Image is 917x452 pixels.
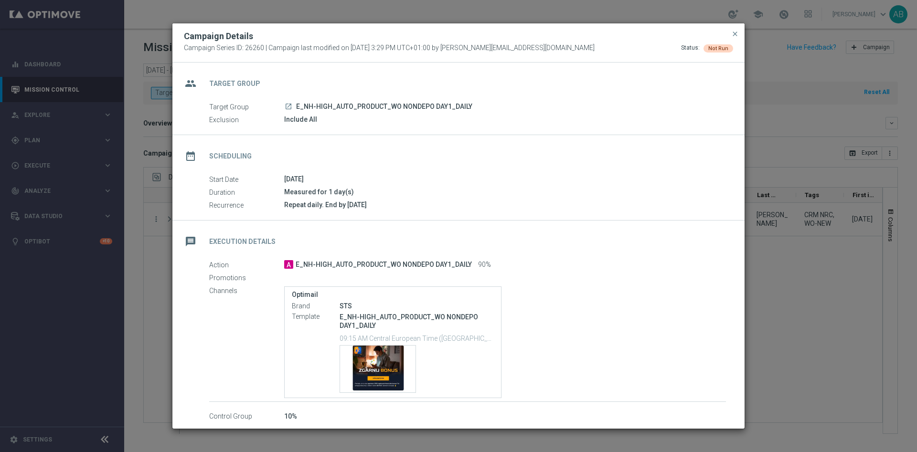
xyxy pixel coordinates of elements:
p: 09:15 AM Central European Time ([GEOGRAPHIC_DATA]) (UTC +02:00) [340,333,494,343]
i: date_range [182,147,199,165]
span: close [731,30,739,38]
span: 90% [478,261,491,269]
span: Campaign Series ID: 26260 | Campaign last modified on [DATE] 3:29 PM UTC+01:00 by [PERSON_NAME][E... [184,44,595,53]
label: Start Date [209,175,284,184]
div: 10% [284,411,726,421]
label: Target Group [209,103,284,111]
div: Status: [681,44,700,53]
label: Promotions [209,273,284,282]
span: E_NH-HIGH_AUTO_PRODUCT_WO NONDEPO DAY1_DAILY [296,261,472,269]
div: Include All [284,115,726,124]
label: Channels [209,286,284,295]
span: E_NH-HIGH_AUTO_PRODUCT_WO NONDEPO DAY1_DAILY [296,103,472,111]
label: Exclusion [209,116,284,124]
div: Measured for 1 day(s) [284,187,726,197]
label: Control Group [209,412,284,421]
h2: Campaign Details [184,31,253,42]
label: Template [292,313,340,321]
i: launch [285,103,292,110]
i: group [182,75,199,92]
label: Duration [209,188,284,197]
span: A [284,260,293,269]
label: Optimail [292,291,494,299]
i: message [182,233,199,250]
label: Action [209,261,284,269]
div: Repeat daily. End by [DATE] [284,200,726,210]
h2: Scheduling [209,152,252,161]
h2: Target Group [209,79,260,88]
colored-tag: Not Run [704,44,733,52]
span: Not Run [708,45,728,52]
div: STS [340,301,494,311]
a: launch [284,103,293,111]
label: Brand [292,302,340,311]
p: E_NH-HIGH_AUTO_PRODUCT_WO NONDEPO DAY1_DAILY [340,313,494,330]
div: [DATE] [284,174,726,184]
h2: Execution Details [209,237,276,246]
label: Recurrence [209,201,284,210]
